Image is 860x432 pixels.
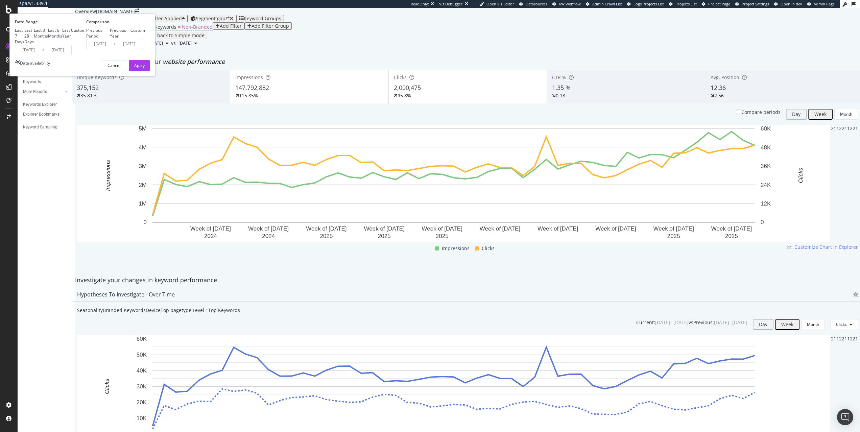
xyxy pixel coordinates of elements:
button: [DATE] [147,39,171,47]
span: Non-Branded [182,24,213,30]
div: Hypotheses to Investigate - Over Time [77,291,175,298]
div: Switch back to Simple mode [141,33,205,38]
div: Data availability [20,60,50,66]
text: 4M [139,144,147,151]
div: Top pagetype Level 1 [161,307,208,314]
div: Last 3 Months [34,27,48,39]
div: Previous Period [86,27,110,39]
span: 12.36 [711,83,726,92]
text: 48K [761,144,771,151]
text: 2025 [725,233,738,239]
text: Week of [DATE] [248,225,289,232]
div: 2 [850,335,853,342]
button: Month [801,319,825,330]
div: Device [146,307,161,314]
span: 2024 Sep. 25th [178,40,192,46]
button: Switch back to Simple mode [138,32,207,39]
div: Keyword Sampling [23,124,57,131]
span: Datasources [526,1,547,6]
text: 40K [137,367,147,374]
a: Keyword Sampling [23,124,70,131]
div: Day [759,322,767,327]
button: Clicks [830,319,858,330]
div: 2 [842,335,844,342]
a: Customize Chart in Explorer [787,244,858,250]
button: 1 Filter Applied [140,15,188,22]
button: Add Filter [213,22,244,30]
div: 0.13 [556,92,565,99]
text: 60K [137,336,147,342]
text: 5M [139,125,147,132]
div: 1 Filter Applied [147,16,182,21]
a: Explorer Bookmarks [23,111,70,118]
div: Month [807,321,819,327]
div: Comparison [86,19,145,25]
span: Impressions [442,244,470,253]
div: Investigate your changes in keyword performance [75,276,860,285]
div: More Reports [23,88,47,95]
text: 2M [139,182,147,188]
div: Top Keywords [208,307,240,314]
div: 1 [847,125,850,132]
div: Keywords Explorer [23,101,57,108]
span: Clicks [482,244,495,253]
div: 115.85% [239,92,258,99]
span: 2025 Oct. 8th [150,40,163,46]
div: Custom [130,27,145,33]
span: KW Webflow [559,1,581,6]
div: 2 [853,125,855,132]
div: 2 [853,335,855,342]
text: 60K [761,125,771,132]
div: Add Filter [220,23,242,29]
button: Cancel [102,60,126,71]
a: KW Webflow [552,1,581,7]
div: 1 [836,125,839,132]
text: Week of [DATE] [480,225,520,232]
div: Month [840,111,852,117]
div: Week [814,112,827,117]
div: Last Year [62,27,71,39]
span: 2,000,475 [394,83,421,92]
text: 12K [761,200,771,207]
div: [DOMAIN_NAME] [96,8,135,15]
span: Keywords [154,24,176,30]
div: vs Previous : [689,319,714,326]
span: vs [171,40,176,47]
div: 1 [844,125,847,132]
span: Project Settings [742,1,769,6]
div: Explorer Bookmarks [23,111,59,118]
text: 50K [137,352,147,358]
a: Keywords [23,78,70,86]
div: Last 28 Days [24,27,34,45]
button: Apply [129,60,150,71]
span: 1.35 % [552,83,571,92]
input: End Date [44,45,71,55]
div: Last 7 Days [15,27,24,45]
span: Projects List [675,1,697,6]
button: Day [786,109,807,120]
div: 2 [831,125,834,132]
span: Admin Page [814,1,835,6]
div: Week [781,322,793,327]
text: 2025 [378,233,391,239]
a: Logs Projects List [627,1,664,7]
span: Logs Projects List [634,1,664,6]
div: Last 6 Months [48,27,62,39]
div: Branded Keywords [103,307,146,314]
a: Projects List [669,1,697,7]
text: Week of [DATE] [422,225,462,232]
div: 1 [834,125,836,132]
span: Clicks [394,74,407,80]
div: 2.56 [714,92,724,99]
div: 1 [844,335,847,342]
text: Clicks [104,378,110,394]
input: Start Date [15,45,42,55]
text: 1M [139,200,147,207]
div: Cancel [107,63,120,68]
input: End Date [116,39,143,49]
span: 375,152 [77,83,99,92]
